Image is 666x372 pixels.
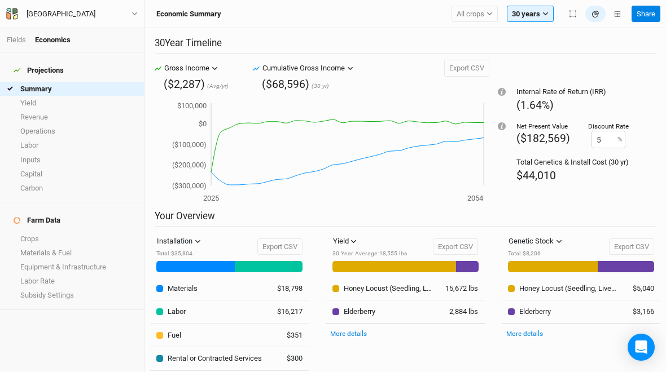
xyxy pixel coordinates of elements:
span: $44,010 [516,169,556,182]
div: Economics [35,35,71,45]
h3: Economic Summary [156,10,221,19]
div: Materials [168,284,198,294]
button: Export CSV [257,238,303,255]
div: Discount Rate [588,122,629,131]
div: Yield [333,236,349,247]
a: Fields [7,36,26,44]
tspan: ($200,000) [172,161,207,169]
div: Tooltip anchor [497,87,507,97]
div: Internal Rate of Return (IRR) [516,87,629,97]
div: ($68,596) [262,77,309,92]
span: ($182,569) [516,132,570,145]
div: Elderberry [344,307,375,317]
button: Gross Income [161,60,221,77]
h2: 30 Year Timeline [155,37,656,54]
div: ($2,287) [164,77,205,92]
button: Export CSV [433,238,478,255]
div: Honey Locust (Seedling, Livestock Feed) [344,284,433,294]
tspan: 2054 [467,194,484,202]
tspan: ($100,000) [172,140,207,149]
button: [GEOGRAPHIC_DATA] [6,8,138,20]
span: (Avg/yr) [207,82,229,91]
a: More details [330,330,367,338]
button: All crops [452,6,498,23]
span: (30 yr) [312,82,329,91]
div: Gross Income [164,63,209,74]
td: $300 [271,347,309,371]
input: 0 [591,131,625,148]
tspan: $100,000 [177,101,207,110]
div: Projections [14,66,64,75]
div: Rental or Contracted Services [168,353,262,364]
div: Installation [157,236,192,247]
td: $18,798 [271,277,309,300]
span: All crops [457,8,484,20]
span: (1.64%) [516,99,554,112]
div: Open Intercom Messenger [628,334,655,361]
div: Tooltip anchor [497,121,507,131]
button: Cumulative Gross Income [260,60,356,77]
div: Five Springs Farms [27,8,95,20]
tspan: 2025 [203,194,219,202]
td: $351 [271,324,309,347]
button: Share [632,6,660,23]
tspan: $0 [199,119,207,128]
div: Total : $35,804 [156,250,206,258]
td: $3,166 [626,300,660,324]
div: Fuel [168,330,181,340]
button: 30 years [507,6,554,23]
div: Labor [168,307,186,317]
td: $5,040 [626,277,660,300]
button: Export CSV [609,238,654,255]
button: Yield [328,233,362,250]
td: $16,217 [271,300,309,324]
div: Total : $8,206 [508,250,567,258]
button: Installation [152,233,206,250]
div: Elderberry [519,307,551,317]
button: Genetic Stock [503,233,567,250]
div: 30 Year Average : 18,555 lbs [332,250,407,258]
button: Export CSV [444,60,489,77]
div: Genetic Stock [509,236,554,247]
div: [GEOGRAPHIC_DATA] [27,8,95,20]
h2: Your Overview [155,210,656,227]
label: % [617,135,622,144]
tspan: ($300,000) [172,181,207,190]
td: 2,884 lbs [439,300,484,324]
div: Net Present Value [516,122,570,131]
div: Cumulative Gross Income [262,63,345,74]
div: Honey Locust (Seedling, Livestock Feed) [519,284,620,294]
td: 15,672 lbs [439,277,484,300]
div: Total Genetics & Install Cost (30 yr) [516,157,629,167]
div: Farm Data [14,216,60,225]
a: More details [506,330,543,338]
